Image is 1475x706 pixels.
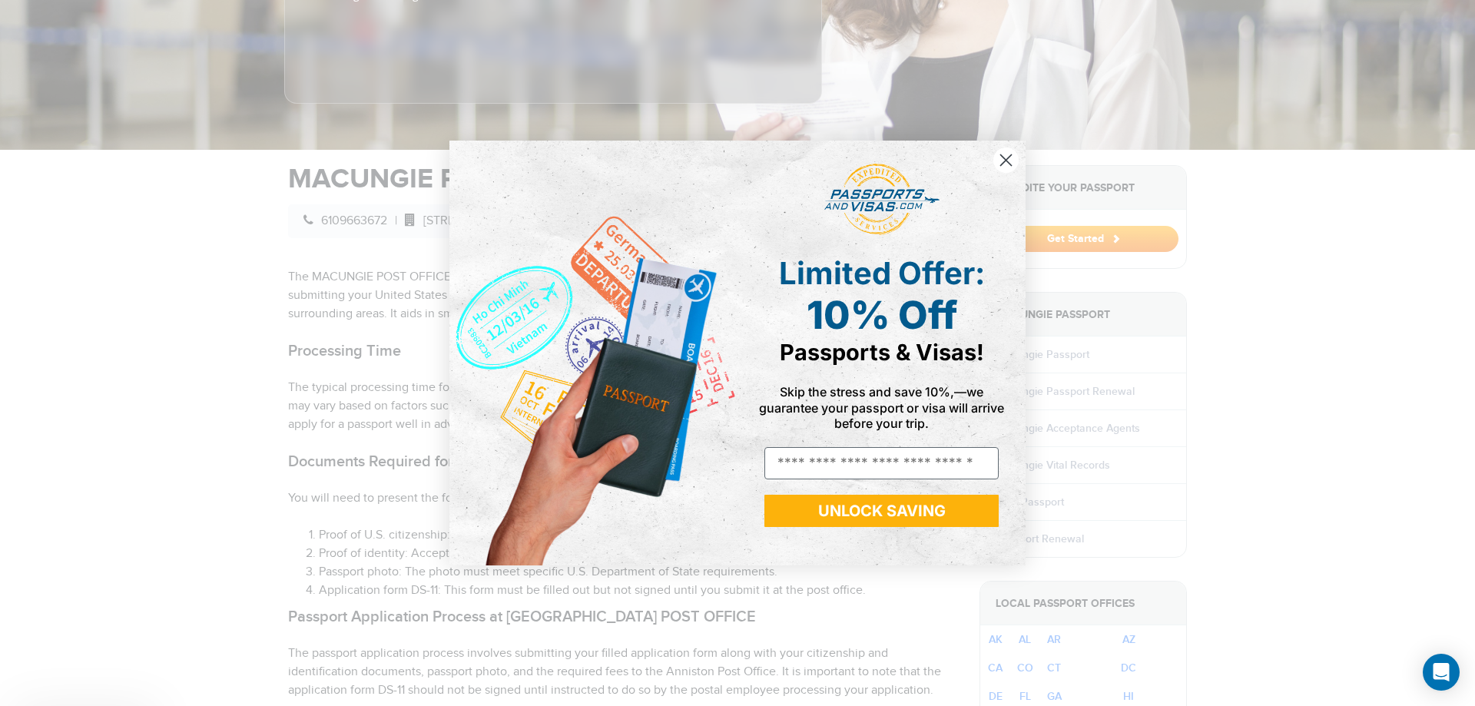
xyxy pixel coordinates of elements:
[449,141,737,565] img: de9cda0d-0715-46ca-9a25-073762a91ba7.png
[1423,654,1460,691] div: Open Intercom Messenger
[759,384,1004,430] span: Skip the stress and save 10%,—we guarantee your passport or visa will arrive before your trip.
[780,339,984,366] span: Passports & Visas!
[764,495,999,527] button: UNLOCK SAVING
[807,292,957,338] span: 10% Off
[779,254,985,292] span: Limited Offer:
[824,164,940,236] img: passports and visas
[993,147,1019,174] button: Close dialog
